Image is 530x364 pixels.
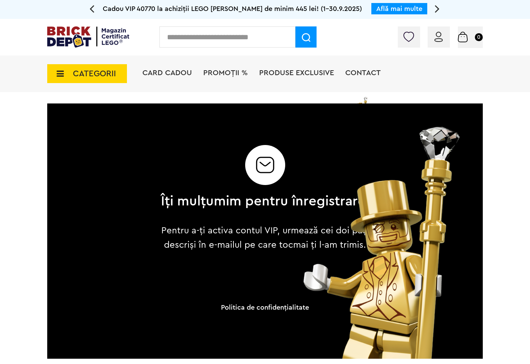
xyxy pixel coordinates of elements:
h2: Îți mulțumim pentru înregistrare. [161,194,369,208]
span: CATEGORII [73,69,116,78]
span: Cadou VIP 40770 la achiziții LEGO [PERSON_NAME] de minim 445 lei! (1-30.9.2025) [103,5,362,12]
a: Află mai multe [376,5,422,12]
p: Pentru a-ți activa contul VIP, urmează cei doi pași descriși în e-mailul pe care tocmai ți l-am t... [156,224,374,252]
a: Card Cadou [142,69,192,77]
small: 0 [475,33,483,41]
img: vip_page_image [292,127,483,359]
a: PROMOȚII % [203,69,248,77]
a: Contact [345,69,381,77]
a: Produse exclusive [259,69,334,77]
a: Politica de confidenţialitate [221,304,309,311]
